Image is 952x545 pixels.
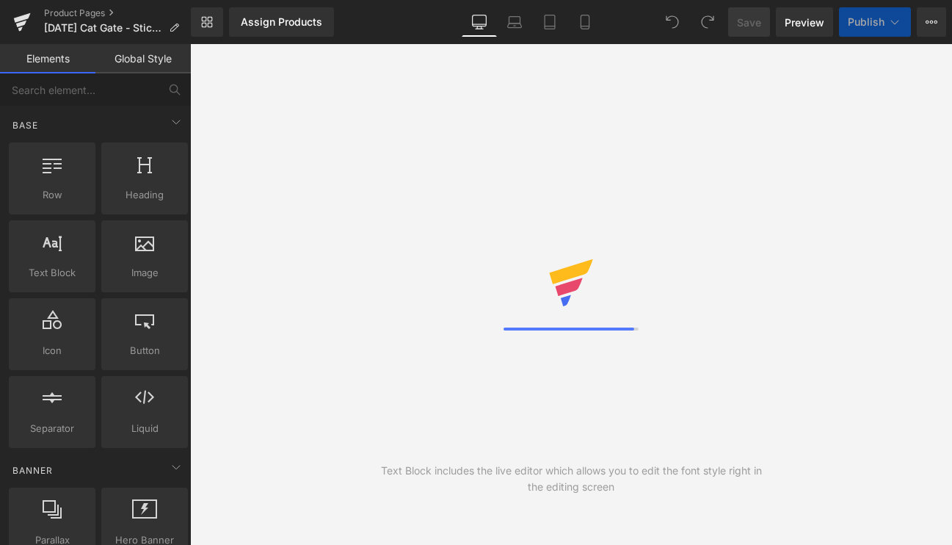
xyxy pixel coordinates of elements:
[106,421,184,436] span: Liquid
[917,7,946,37] button: More
[13,343,91,358] span: Icon
[95,44,191,73] a: Global Style
[848,16,884,28] span: Publish
[241,16,322,28] div: Assign Products
[658,7,687,37] button: Undo
[497,7,532,37] a: Laptop
[106,187,184,203] span: Heading
[191,7,223,37] a: New Library
[11,118,40,132] span: Base
[44,22,163,34] span: [DATE] Cat Gate - Sticky ATC
[693,7,722,37] button: Redo
[381,463,762,495] div: Text Block includes the live editor which allows you to edit the font style right in the editing ...
[462,7,497,37] a: Desktop
[737,15,761,30] span: Save
[776,7,833,37] a: Preview
[567,7,603,37] a: Mobile
[106,343,184,358] span: Button
[532,7,567,37] a: Tablet
[44,7,191,19] a: Product Pages
[13,421,91,436] span: Separator
[13,187,91,203] span: Row
[13,265,91,281] span: Text Block
[839,7,911,37] button: Publish
[106,265,184,281] span: Image
[11,463,54,477] span: Banner
[785,15,824,30] span: Preview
